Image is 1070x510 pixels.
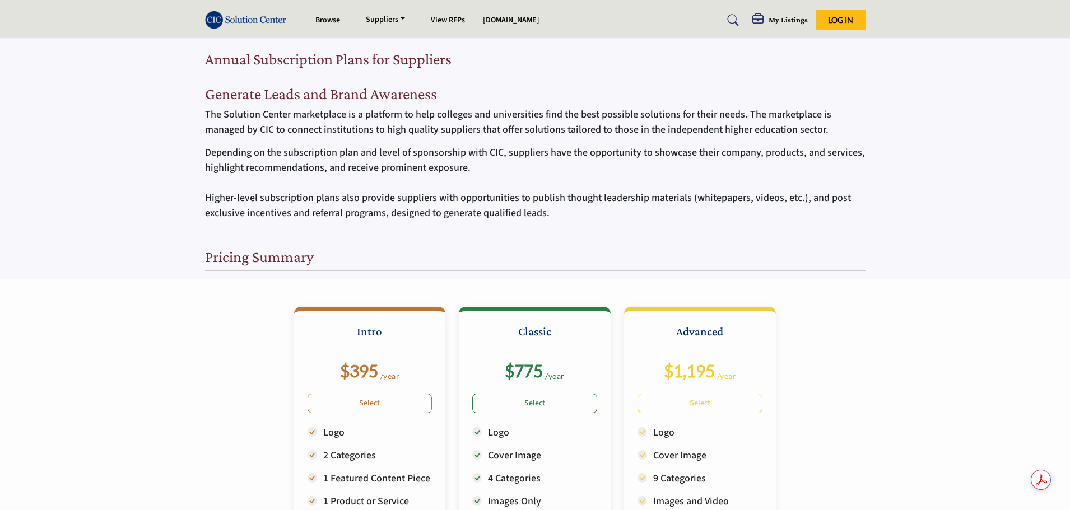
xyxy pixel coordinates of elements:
[488,494,597,509] p: Images Only
[308,325,432,353] h3: Intro
[545,371,565,381] sub: /year
[828,15,853,25] span: Log In
[717,371,737,381] sub: /year
[308,394,432,413] a: Select
[483,15,539,26] a: [DOMAIN_NAME]
[205,85,866,104] h2: Generate Leads and Brand Awareness
[323,448,432,463] p: 2 Categories
[653,425,762,440] p: Logo
[752,13,808,27] div: My Listings
[717,11,746,29] a: Search
[472,325,597,353] h3: Classic
[653,494,762,509] p: Images and Video
[315,15,340,26] a: Browse
[323,425,432,440] p: Logo
[205,145,866,221] p: Depending on the subscription plan and level of sponsorship with CIC, suppliers have the opportun...
[323,494,432,509] p: 1 Product or Service
[340,361,378,381] b: $395
[488,448,597,463] p: Cover Image
[653,471,762,486] p: 9 Categories
[638,325,762,353] h3: Advanced
[488,425,597,440] p: Logo
[664,361,715,381] b: $1,195
[205,50,452,69] h2: Annual Subscription Plans for Suppliers
[358,12,413,28] a: Suppliers
[323,471,432,486] p: 1 Featured Content Piece
[205,11,292,29] img: Site Logo
[205,107,866,137] p: The Solution Center marketplace is a platform to help colleges and universities find the best pos...
[472,394,597,413] a: Select
[638,394,762,413] a: Select
[816,10,866,30] button: Log In
[205,247,314,266] h2: Pricing Summary
[488,471,597,486] p: 4 Categories
[505,361,543,381] b: $775
[380,371,400,381] sub: /year
[653,448,762,463] p: Cover Image
[431,15,465,26] a: View RFPs
[769,15,808,25] h5: My Listings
